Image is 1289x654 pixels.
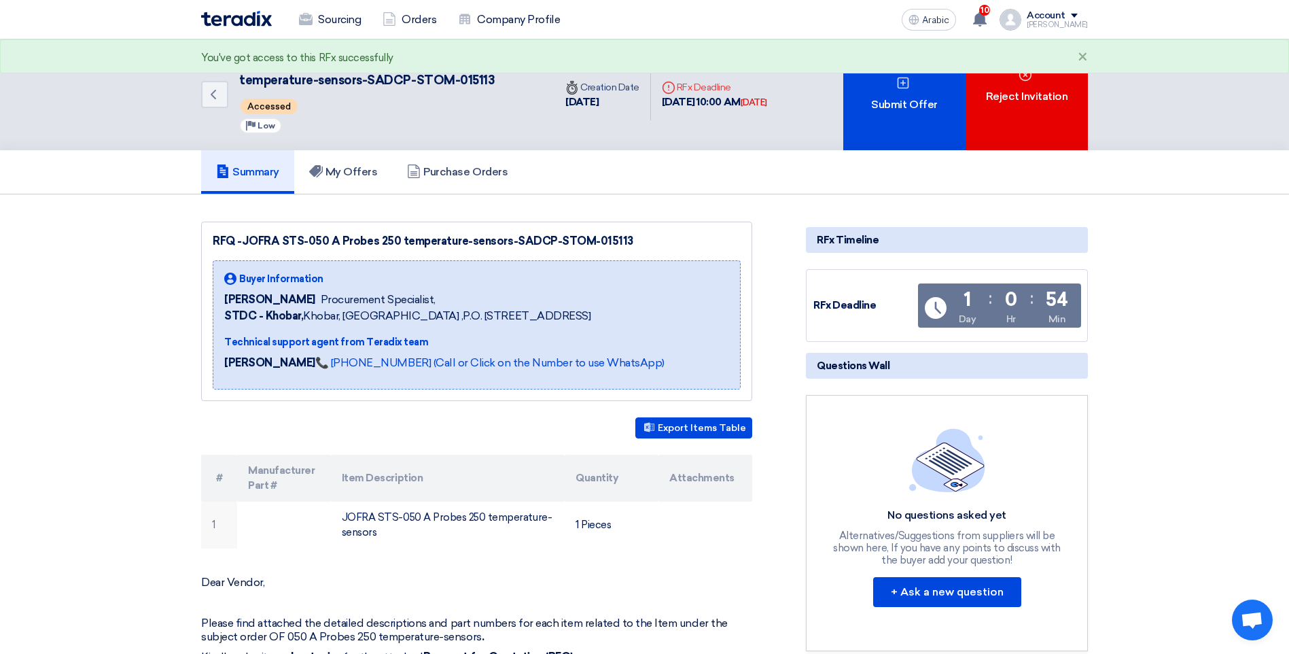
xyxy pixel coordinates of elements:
div: Hr [1006,312,1016,326]
a: Orders [372,5,447,35]
span: Arabic [922,16,949,25]
img: profile_test.png [1000,9,1021,31]
th: Attachments [658,455,752,502]
a: My Offers [294,150,393,194]
font: Creation Date [565,82,639,93]
div: Open chat [1232,600,1273,640]
font: Export Items Table [658,422,746,434]
font: Company Profile [477,12,560,28]
th: # [201,455,237,502]
div: RFx Timeline [806,227,1088,253]
div: No questions asked yet [832,509,1063,523]
button: Arabic [902,9,956,31]
th: Quantity [565,455,658,502]
div: [PERSON_NAME] [1027,21,1088,29]
div: Technical support agent from Teradix team [224,335,665,349]
font: Summary [232,165,279,178]
img: empty_state_list.svg [909,428,985,492]
div: Account [1027,10,1065,22]
div: 0 [1005,290,1017,309]
strong: . [482,630,484,643]
div: Min [1048,312,1066,326]
span: [PERSON_NAME] [224,292,315,308]
div: Day [959,312,976,326]
font: My Offers [325,165,378,178]
span: Accessed [241,99,298,114]
span: 10 [979,5,990,16]
span: Low [258,121,275,131]
div: RFQ -JOFRA STS-050 A Probes 250 temperature-sensors-SADCP-STOM-015113 [213,233,741,249]
a: Summary [201,150,294,194]
a: Sourcing [288,5,372,35]
p: Dear Vendor, [201,576,752,589]
td: 1 [201,502,237,549]
font: Purchase Orders [423,165,508,178]
div: 54 [1046,290,1067,309]
div: : [989,286,992,311]
font: JOFRA STS-050 A Probes 250 temperature-sensors [342,511,552,539]
strong: [PERSON_NAME] [224,356,315,369]
font: [DATE] 10:00 AM [662,96,741,108]
span: Buyer Information [239,272,323,286]
button: Export Items Table [635,417,752,438]
button: + Ask a new question [873,577,1021,607]
b: STDC - Khobar, [224,309,303,322]
font: Reject Invitation [986,88,1068,105]
font: RFx Deadline [662,82,731,93]
div: × [1078,50,1088,66]
div: [DATE] [565,94,639,110]
div: 1 [964,290,971,309]
div: [DATE] [741,96,767,109]
div: Alternatives/Suggestions from suppliers will be shown here, If you have any points to discuss wit... [832,530,1063,566]
font: Sourcing [318,12,361,28]
font: Khobar, [GEOGRAPHIC_DATA] ,P.O. [STREET_ADDRESS] [224,309,590,322]
font: Submit Offer [871,97,937,113]
div: RFx Deadline [813,298,915,313]
td: 1 Pieces [565,502,658,549]
div: : [1030,286,1034,311]
th: Manufacturer Part # [237,455,331,502]
p: Please find attached the detailed descriptions and part numbers for each item related to the Item... [201,617,752,644]
font: Questions Wall [817,360,889,372]
a: 📞 [PHONE_NUMBER] (Call or Click on the Number to use WhatsApp) [315,356,665,369]
div: You've got access to this RFx successfully [201,50,393,66]
font: Orders [402,12,436,28]
th: Item Description [331,455,565,502]
img: Teradix logo [201,11,272,27]
a: Purchase Orders [392,150,523,194]
span: Procurement Specialist, [321,292,436,308]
